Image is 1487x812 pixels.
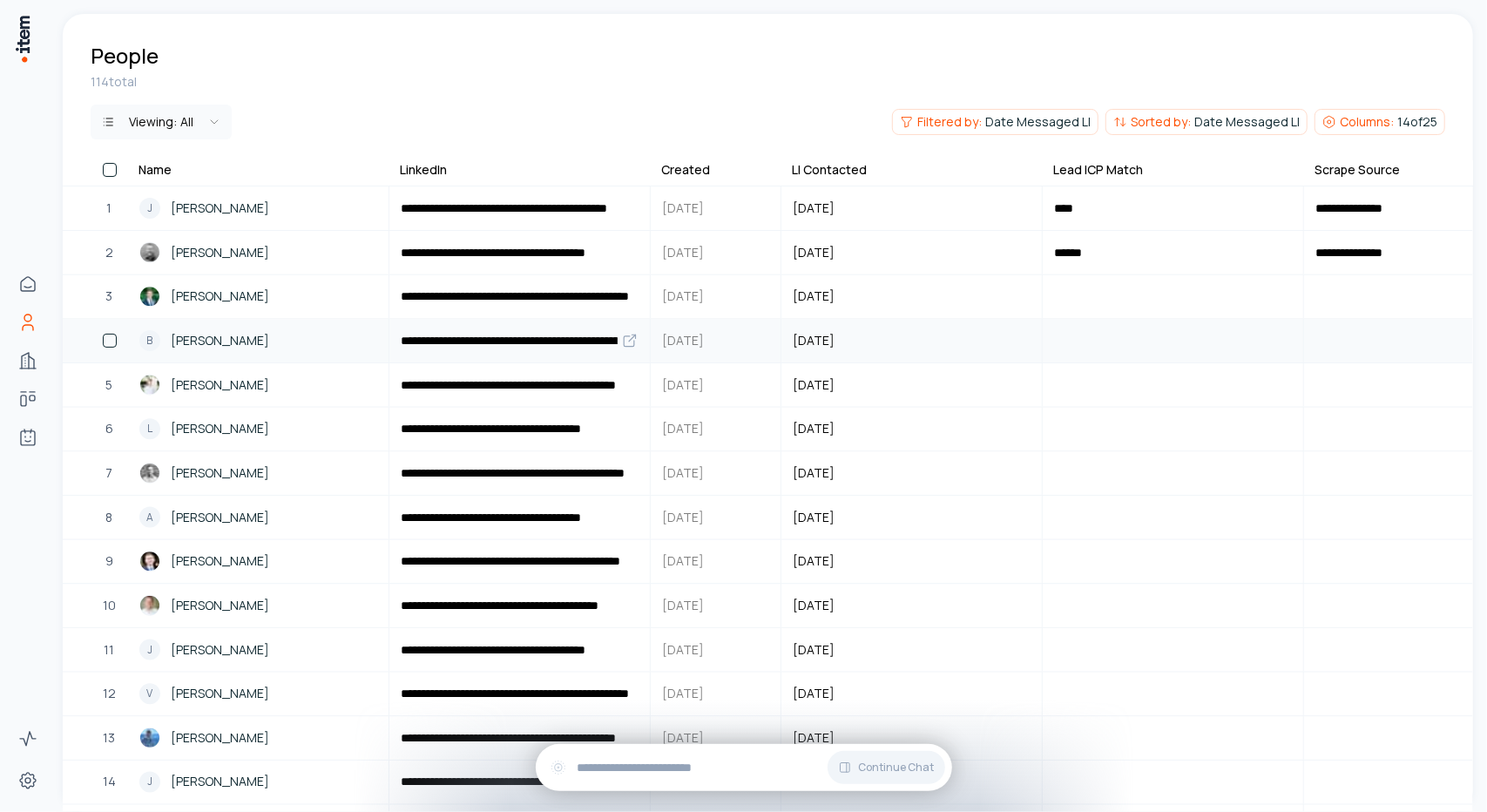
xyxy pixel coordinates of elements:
span: [PERSON_NAME] [171,331,269,350]
div: J [139,198,160,219]
span: 12 [103,684,116,703]
span: 14 [103,773,116,792]
button: [DATE] [782,408,1041,450]
span: 9 [105,551,113,571]
a: James McCarey[PERSON_NAME] [129,540,388,582]
a: Companies [10,343,45,378]
a: J[PERSON_NAME] [129,629,388,671]
span: [PERSON_NAME] [171,464,269,483]
div: LI Contacted [792,161,867,179]
span: 7 [106,464,113,483]
h1: People [91,42,159,70]
button: [DATE] [782,364,1041,406]
button: [DATE] [782,187,1041,229]
button: [DATE] [782,452,1041,494]
span: [PERSON_NAME] [171,551,269,571]
a: Settings [10,763,45,798]
div: Continue Chat [536,744,952,791]
span: 10 [103,596,116,615]
div: Created [661,161,710,179]
span: 8 [106,508,113,527]
a: Agents [10,420,45,455]
a: J[PERSON_NAME] [129,187,388,229]
span: Columns: [1340,113,1394,131]
a: J[PERSON_NAME] [129,761,388,803]
div: Name [139,161,172,179]
span: [PERSON_NAME] [171,199,269,218]
span: Sorted by: [1131,113,1191,131]
div: A [139,507,160,528]
a: Todd Fox[PERSON_NAME] [129,585,388,626]
a: Activity [10,721,45,756]
button: [DATE] [782,232,1041,274]
span: Filtered by: [917,113,982,131]
span: 3 [106,287,113,306]
div: LinkedIn [400,161,447,179]
button: [DATE] [782,540,1041,582]
div: J [139,772,160,793]
span: [PERSON_NAME] [171,287,269,306]
a: Deals [10,382,45,416]
div: L [139,418,160,439]
img: Item Brain Logo [14,14,31,64]
img: Blake Jablonski [139,286,160,307]
a: Jared Marinich[PERSON_NAME] [129,452,388,494]
button: [DATE] [782,585,1041,626]
span: [PERSON_NAME] [171,243,269,262]
div: V [139,683,160,704]
a: B[PERSON_NAME] [129,320,388,362]
button: [DATE] [782,673,1041,714]
img: Todd Fox [139,595,160,616]
button: [DATE] [782,717,1041,759]
button: Sorted by:Date Messaged LI [1105,109,1308,135]
button: [DATE] [782,497,1041,538]
span: [PERSON_NAME] [171,419,269,438]
span: 14 of 25 [1397,113,1437,131]
span: 6 [105,419,113,438]
div: Lead ICP Match [1053,161,1143,179]
div: Viewing: [129,113,193,131]
img: James McCarey [139,551,160,572]
a: People [10,305,45,340]
span: [PERSON_NAME] [171,376,269,395]
a: Home [10,267,45,301]
div: B [139,330,160,351]
span: 13 [104,728,116,748]
span: Continue Chat [859,761,935,775]
a: Russ Tabaka[PERSON_NAME] [129,717,388,759]
a: Blake Jablonski[PERSON_NAME] [129,275,388,317]
div: Scrape Source [1315,161,1400,179]
button: [DATE] [782,629,1041,671]
span: [PERSON_NAME] [171,640,269,660]
img: Scott Jennings [139,242,160,263]
span: [PERSON_NAME] [171,596,269,615]
button: [DATE] [782,320,1041,362]
div: J [139,639,160,660]
span: 11 [105,640,115,660]
a: L[PERSON_NAME] [129,408,388,450]
img: Joe Esselborn [139,375,160,396]
a: V[PERSON_NAME] [129,673,388,714]
a: Joe Esselborn[PERSON_NAME] [129,364,388,406]
span: 1 [107,199,112,218]
span: [PERSON_NAME] [171,773,269,792]
a: A[PERSON_NAME] [129,497,388,538]
span: Date Messaged LI [985,113,1091,131]
span: [PERSON_NAME] [171,728,269,748]
button: Columns:14of25 [1315,109,1445,135]
a: Scott Jennings[PERSON_NAME] [129,232,388,274]
span: Date Messaged LI [1194,113,1300,131]
button: [DATE] [782,275,1041,317]
button: [DATE] [782,761,1041,803]
span: [PERSON_NAME] [171,684,269,703]
button: Filtered by:Date Messaged LI [892,109,1098,135]
img: Russ Tabaka [139,727,160,748]
span: [PERSON_NAME] [171,508,269,527]
span: 2 [105,243,113,262]
div: 114 total [91,73,1445,91]
img: Jared Marinich [139,463,160,484]
span: 5 [106,376,113,395]
button: Continue Chat [828,751,945,784]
